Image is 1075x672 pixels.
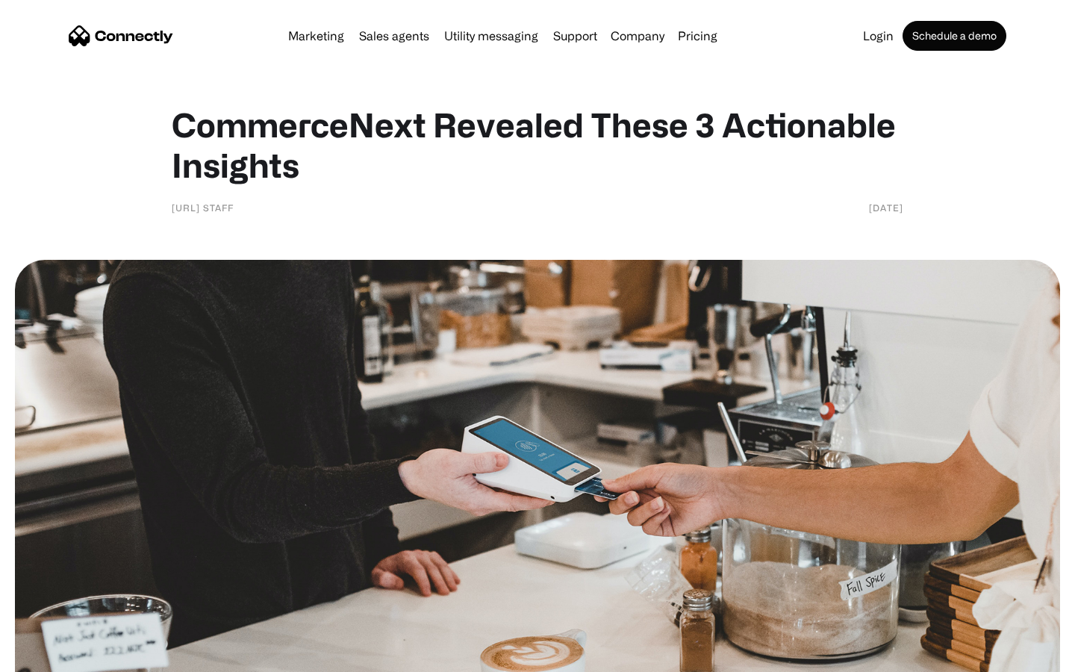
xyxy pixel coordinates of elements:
[903,21,1006,51] a: Schedule a demo
[172,200,234,215] div: [URL] Staff
[30,646,90,667] ul: Language list
[857,30,900,42] a: Login
[611,25,664,46] div: Company
[438,30,544,42] a: Utility messaging
[353,30,435,42] a: Sales agents
[547,30,603,42] a: Support
[869,200,903,215] div: [DATE]
[672,30,723,42] a: Pricing
[172,105,903,185] h1: CommerceNext Revealed These 3 Actionable Insights
[282,30,350,42] a: Marketing
[15,646,90,667] aside: Language selected: English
